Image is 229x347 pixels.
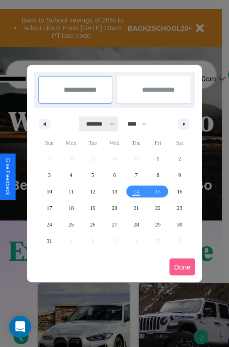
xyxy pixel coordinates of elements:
[90,216,96,233] span: 26
[112,183,117,200] span: 13
[60,216,82,233] button: 25
[82,200,104,216] button: 19
[177,216,182,233] span: 30
[82,167,104,183] button: 5
[135,167,137,183] span: 7
[38,136,60,150] span: Sun
[157,150,159,167] span: 1
[47,233,52,249] span: 31
[60,136,82,150] span: Mon
[169,136,191,150] span: Sat
[112,216,117,233] span: 27
[169,259,195,275] button: Done
[147,150,169,167] button: 1
[169,150,191,167] button: 2
[147,216,169,233] button: 29
[104,136,125,150] span: Wed
[60,200,82,216] button: 18
[177,183,182,200] span: 16
[68,216,74,233] span: 25
[70,167,72,183] span: 4
[82,216,104,233] button: 26
[169,167,191,183] button: 9
[82,136,104,150] span: Tue
[38,200,60,216] button: 17
[125,136,147,150] span: Thu
[112,200,117,216] span: 20
[5,158,11,195] div: Give Feedback
[178,167,181,183] span: 9
[157,167,159,183] span: 8
[48,167,51,183] span: 3
[9,316,31,338] div: Open Intercom Messenger
[38,233,60,249] button: 31
[177,200,182,216] span: 23
[60,183,82,200] button: 11
[38,183,60,200] button: 10
[68,200,74,216] span: 18
[133,183,139,200] span: 14
[104,167,125,183] button: 6
[47,200,52,216] span: 17
[104,183,125,200] button: 13
[169,216,191,233] button: 30
[169,200,191,216] button: 23
[82,183,104,200] button: 12
[92,167,94,183] span: 5
[104,216,125,233] button: 27
[47,183,52,200] span: 10
[125,216,147,233] button: 28
[125,200,147,216] button: 21
[155,200,161,216] span: 22
[147,136,169,150] span: Fri
[133,200,139,216] span: 21
[60,167,82,183] button: 4
[133,216,139,233] span: 28
[125,167,147,183] button: 7
[90,183,96,200] span: 12
[104,200,125,216] button: 20
[147,183,169,200] button: 15
[47,216,52,233] span: 24
[155,183,161,200] span: 15
[155,216,161,233] span: 29
[68,183,74,200] span: 11
[169,183,191,200] button: 16
[125,183,147,200] button: 14
[147,167,169,183] button: 8
[113,167,116,183] span: 6
[90,200,96,216] span: 19
[147,200,169,216] button: 22
[38,167,60,183] button: 3
[178,150,181,167] span: 2
[38,216,60,233] button: 24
